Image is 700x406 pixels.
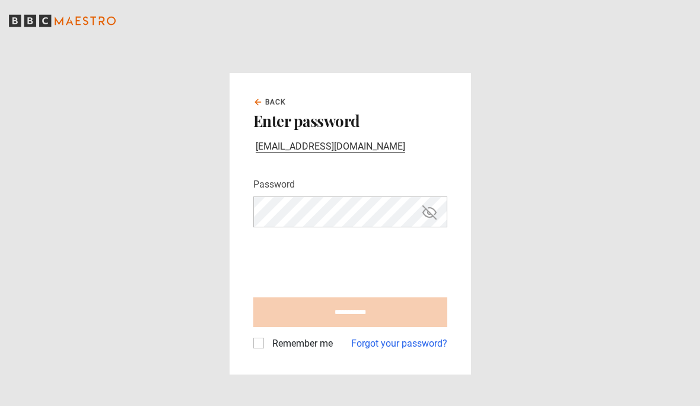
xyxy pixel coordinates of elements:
[253,237,434,283] iframe: reCAPTCHA
[9,12,116,30] svg: BBC Maestro
[265,97,287,107] span: Back
[268,337,333,351] label: Remember me
[419,202,440,223] button: Hide password
[351,337,447,351] a: Forgot your password?
[253,177,295,192] label: Password
[253,97,287,107] a: Back
[253,112,447,130] h2: Enter password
